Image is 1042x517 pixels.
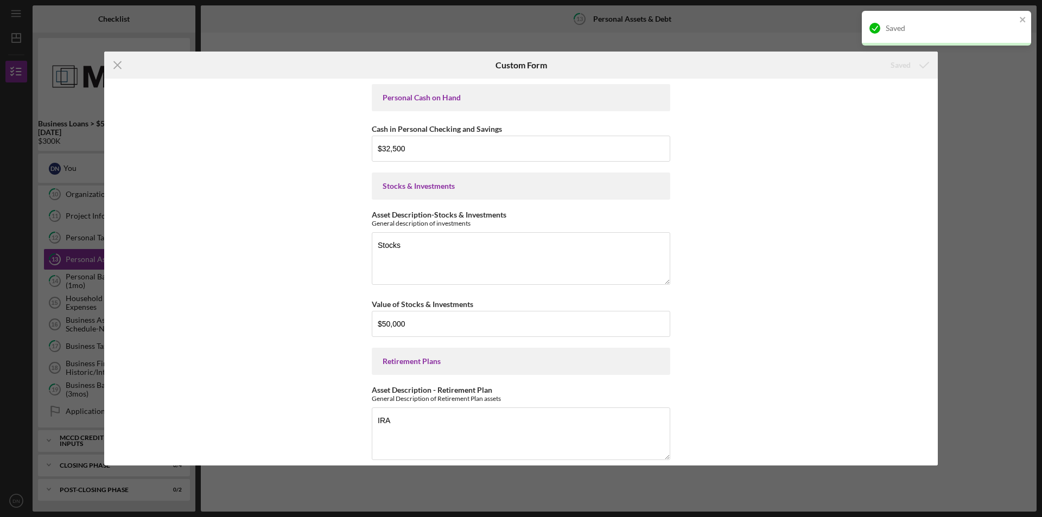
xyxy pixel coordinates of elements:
label: Value of Stocks & Investments [372,299,473,309]
div: General description of investments [372,219,670,227]
div: Saved [886,24,1016,33]
label: Asset Description-Stocks & Investments [372,210,506,219]
label: Asset Description - Retirement Plan [372,385,492,394]
div: Personal Cash on Hand [383,93,659,102]
div: Stocks & Investments [383,182,659,190]
button: Saved [880,54,938,76]
label: Cash in Personal Checking and Savings [372,124,502,133]
h6: Custom Form [495,60,547,70]
textarea: Stocks [372,232,670,284]
button: close [1019,15,1027,25]
textarea: IRA [372,407,670,459]
div: Retirement Plans [383,357,659,366]
div: General Description of Retirement Plan assets [372,394,670,403]
div: Saved [891,54,911,76]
